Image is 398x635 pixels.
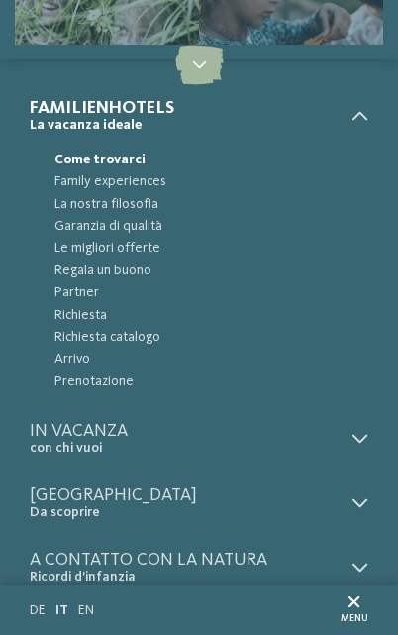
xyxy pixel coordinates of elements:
a: Regala un buono [30,260,368,281]
a: Richiesta catalogo [30,326,368,348]
a: [GEOGRAPHIC_DATA] Da scoprire [30,486,344,521]
a: Come trovarci [30,149,368,170]
span: Come trovarci [54,149,368,170]
a: Prenotazione [30,370,368,392]
span: Richiesta catalogo [54,326,368,348]
span: con chi vuoi [30,440,344,457]
a: Garanzia di qualità [30,215,368,237]
a: Le migliori offerte [30,237,368,259]
span: Regala un buono [54,260,368,281]
span: Prenotazione [54,370,368,392]
span: Familienhotels [30,99,344,117]
span: Le migliori offerte [54,237,368,259]
span: Partner [54,281,368,303]
span: A contatto con la natura [30,551,344,569]
a: Richiesta [30,304,368,326]
a: Familienhotels La vacanza ideale [30,99,344,134]
span: In vacanza [30,422,344,440]
span: Garanzia di qualità [54,215,368,237]
a: La nostra filosofia [30,193,368,215]
span: Da scoprire [30,504,344,521]
a: Family experiences [30,170,368,192]
span: [GEOGRAPHIC_DATA] [30,486,344,504]
span: La vacanza ideale [30,117,344,134]
span: Arrivo [54,348,368,370]
a: EN [78,603,94,617]
span: Menu [341,613,368,623]
a: Partner [30,281,368,303]
a: Arrivo [30,348,368,370]
span: Family experiences [54,170,368,192]
span: La nostra filosofia [54,193,368,215]
a: IT [55,603,68,617]
a: DE [30,603,46,617]
a: In vacanza con chi vuoi [30,422,344,457]
a: A contatto con la natura Ricordi d’infanzia [30,551,344,585]
span: Richiesta [54,304,368,326]
span: Ricordi d’infanzia [30,569,344,585]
